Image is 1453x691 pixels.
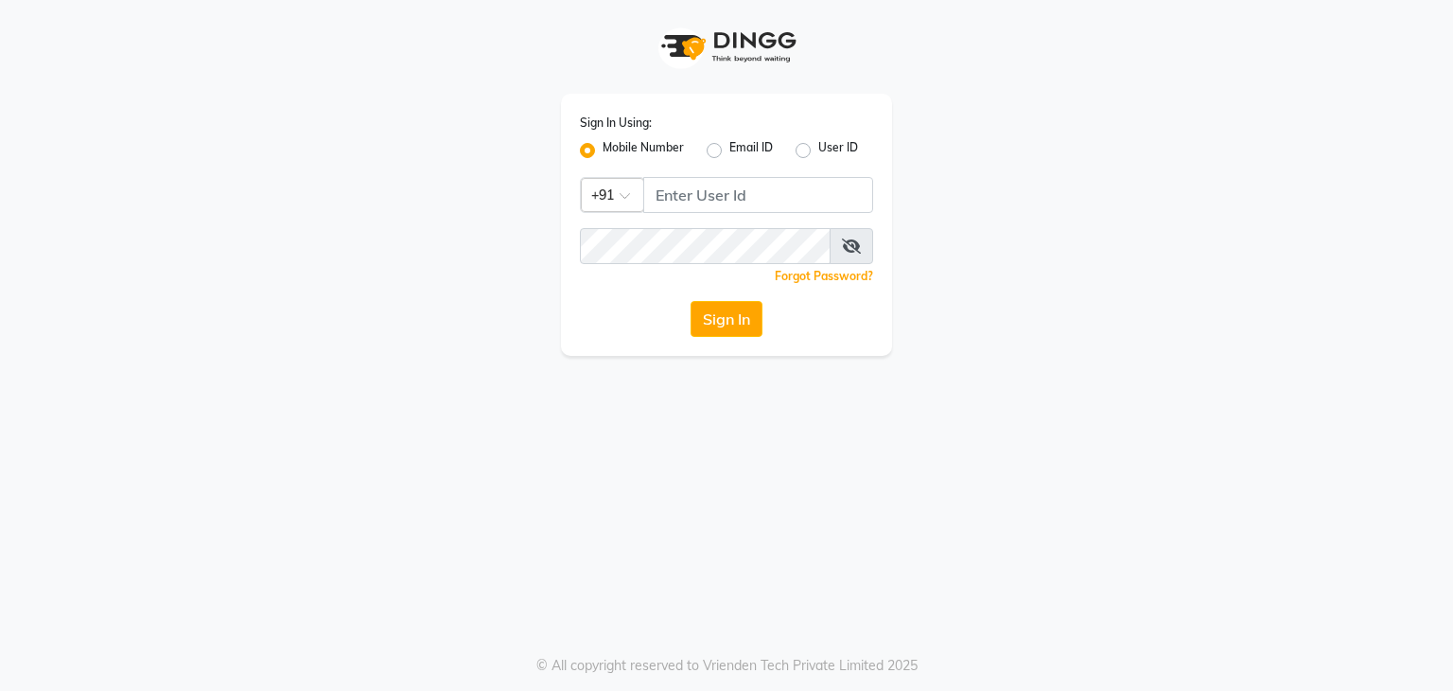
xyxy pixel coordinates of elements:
[643,177,873,213] input: Username
[580,115,652,132] label: Sign In Using:
[580,228,831,264] input: Username
[729,139,773,162] label: Email ID
[775,269,873,283] a: Forgot Password?
[603,139,684,162] label: Mobile Number
[818,139,858,162] label: User ID
[691,301,762,337] button: Sign In
[651,19,802,75] img: logo1.svg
